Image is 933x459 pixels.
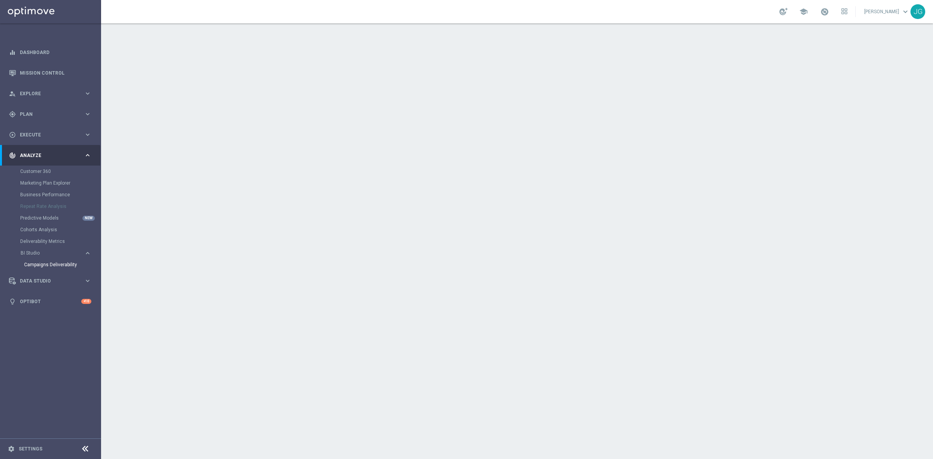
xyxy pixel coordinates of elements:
[84,131,91,138] i: keyboard_arrow_right
[20,250,92,256] button: BI Studio keyboard_arrow_right
[20,236,100,247] div: Deliverability Metrics
[20,166,100,177] div: Customer 360
[9,277,84,284] div: Data Studio
[20,112,84,117] span: Plan
[20,247,100,271] div: BI Studio
[21,251,84,255] div: BI Studio
[9,291,91,312] div: Optibot
[799,7,808,16] span: school
[20,192,81,198] a: Business Performance
[9,111,84,118] div: Plan
[901,7,910,16] span: keyboard_arrow_down
[20,212,100,224] div: Predictive Models
[20,215,81,221] a: Predictive Models
[84,250,91,257] i: keyboard_arrow_right
[9,42,91,63] div: Dashboard
[9,49,92,56] button: equalizer Dashboard
[9,152,84,159] div: Analyze
[20,153,84,158] span: Analyze
[20,177,100,189] div: Marketing Plan Explorer
[20,224,100,236] div: Cohorts Analysis
[20,279,84,283] span: Data Studio
[9,278,92,284] button: Data Studio keyboard_arrow_right
[20,238,81,244] a: Deliverability Metrics
[84,110,91,118] i: keyboard_arrow_right
[9,90,16,97] i: person_search
[81,299,91,304] div: +10
[863,6,910,17] a: [PERSON_NAME]keyboard_arrow_down
[84,90,91,97] i: keyboard_arrow_right
[9,152,16,159] i: track_changes
[84,152,91,159] i: keyboard_arrow_right
[20,91,84,96] span: Explore
[8,445,15,452] i: settings
[20,133,84,137] span: Execute
[9,90,84,97] div: Explore
[9,111,92,117] button: gps_fixed Plan keyboard_arrow_right
[9,298,16,305] i: lightbulb
[9,132,92,138] button: play_circle_outline Execute keyboard_arrow_right
[9,152,92,159] button: track_changes Analyze keyboard_arrow_right
[20,168,81,175] a: Customer 360
[21,251,76,255] span: BI Studio
[9,63,91,83] div: Mission Control
[9,49,16,56] i: equalizer
[20,42,91,63] a: Dashboard
[20,63,91,83] a: Mission Control
[20,227,81,233] a: Cohorts Analysis
[20,201,100,212] div: Repeat Rate Analysis
[24,259,100,271] div: Campaigns Deliverability
[9,131,16,138] i: play_circle_outline
[9,111,16,118] i: gps_fixed
[910,4,925,19] div: JG
[19,447,42,451] a: Settings
[84,277,91,284] i: keyboard_arrow_right
[9,91,92,97] button: person_search Explore keyboard_arrow_right
[20,180,81,186] a: Marketing Plan Explorer
[9,131,84,138] div: Execute
[24,262,81,268] a: Campaigns Deliverability
[20,291,81,312] a: Optibot
[20,189,100,201] div: Business Performance
[9,70,92,76] button: Mission Control
[82,216,95,221] div: NEW
[9,298,92,305] button: lightbulb Optibot +10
